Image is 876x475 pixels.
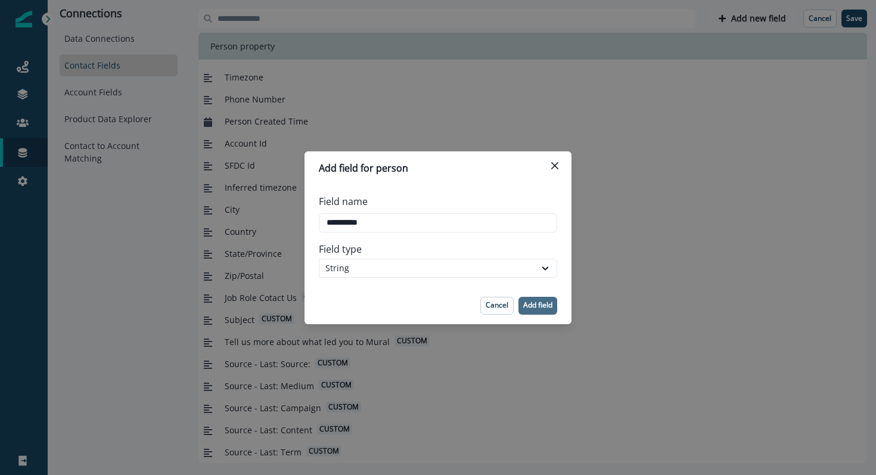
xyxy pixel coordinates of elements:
button: Add field [518,297,557,315]
label: Field type [319,242,550,256]
button: Close [545,156,564,175]
p: Add field [523,301,552,309]
p: Cancel [486,301,508,309]
p: Add field for person [319,161,408,175]
button: Cancel [480,297,514,315]
div: String [325,262,529,274]
p: Field name [319,194,368,209]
